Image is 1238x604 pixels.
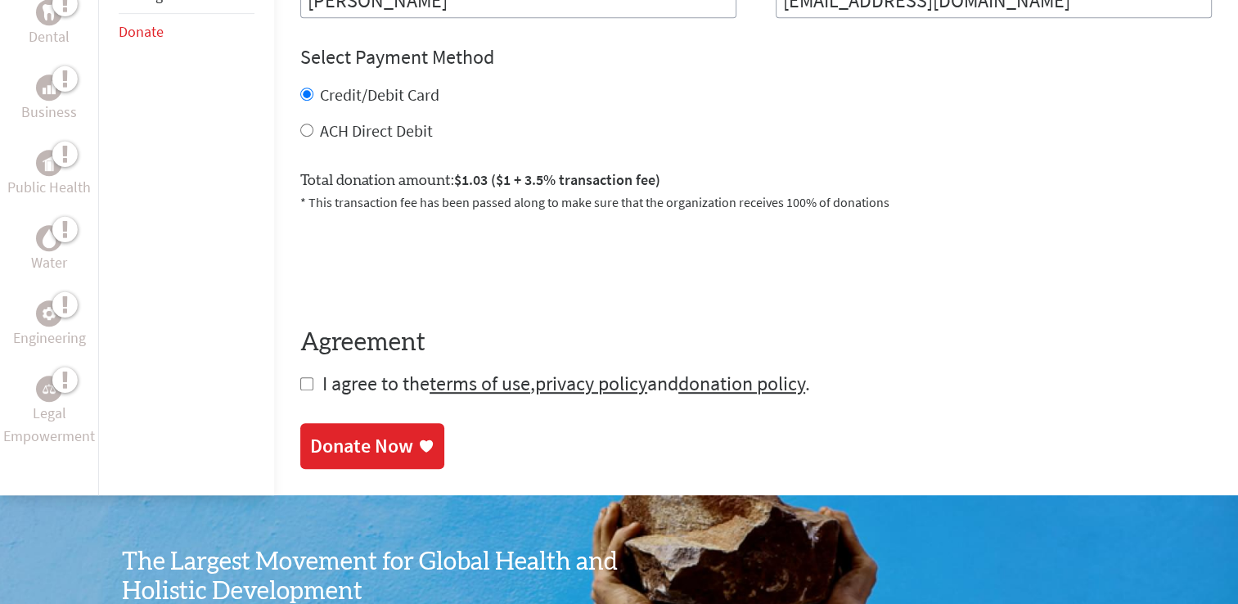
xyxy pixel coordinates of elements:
a: WaterWater [31,225,67,274]
p: Legal Empowerment [3,402,95,448]
div: Engineering [36,300,62,327]
a: Public HealthPublic Health [7,150,91,199]
div: Legal Empowerment [36,376,62,402]
iframe: reCAPTCHA [300,232,549,295]
img: Public Health [43,155,56,171]
p: * This transaction fee has been passed along to make sure that the organization receives 100% of ... [300,192,1212,212]
span: $1.03 ($1 + 3.5% transaction fee) [454,170,660,189]
a: Donate Now [300,423,444,469]
a: privacy policy [535,371,647,396]
a: EngineeringEngineering [13,300,86,349]
a: Legal EmpowermentLegal Empowerment [3,376,95,448]
p: Engineering [13,327,86,349]
a: BusinessBusiness [21,74,77,124]
p: Public Health [7,176,91,199]
img: Legal Empowerment [43,384,56,394]
label: ACH Direct Debit [320,120,433,141]
h4: Select Payment Method [300,44,1212,70]
img: Water [43,229,56,248]
p: Dental [29,25,70,48]
div: Public Health [36,150,62,176]
li: Donate [119,14,254,50]
a: terms of use [430,371,530,396]
img: Dental [43,5,56,20]
img: Engineering [43,307,56,320]
img: Business [43,81,56,94]
a: Donate [119,22,164,41]
h4: Agreement [300,328,1212,358]
div: Water [36,225,62,251]
div: Donate Now [310,433,413,459]
label: Credit/Debit Card [320,84,439,105]
label: Total donation amount: [300,169,660,192]
p: Business [21,101,77,124]
span: I agree to the , and . [322,371,810,396]
a: donation policy [678,371,805,396]
div: Business [36,74,62,101]
p: Water [31,251,67,274]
